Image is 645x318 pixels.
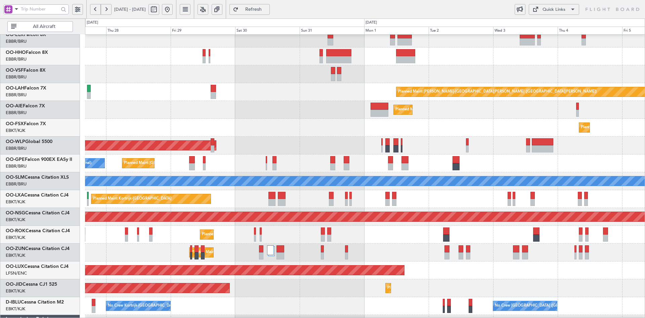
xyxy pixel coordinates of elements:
div: Planned Maint [PERSON_NAME]-[GEOGRAPHIC_DATA][PERSON_NAME] ([GEOGRAPHIC_DATA][PERSON_NAME]) [398,87,597,97]
span: OO-JID [6,282,23,287]
a: EBKT/KJK [6,199,25,205]
div: Mon 1 [364,27,429,35]
a: OO-LAHFalcon 7X [6,86,46,91]
a: EBBR/BRU [6,181,27,187]
a: LFSN/ENC [6,270,27,276]
a: OO-LXACessna Citation CJ4 [6,193,69,198]
div: Planned Maint Kortrijk-[GEOGRAPHIC_DATA] [93,194,171,204]
div: Quick Links [543,6,565,13]
a: EBKT/KJK [6,306,25,312]
span: OO-ZUN [6,246,25,251]
div: Thu 4 [558,27,622,35]
a: EBKT/KJK [6,252,25,258]
a: OO-ELKFalcon 8X [6,32,46,37]
a: EBKT/KJK [6,235,25,241]
a: D-IBLUCessna Citation M2 [6,300,64,305]
span: OO-GPE [6,157,25,162]
div: No Crew [GEOGRAPHIC_DATA] ([GEOGRAPHIC_DATA] National) [495,301,607,311]
div: Fri 29 [171,27,235,35]
a: EBBR/BRU [6,110,27,116]
div: Planned Maint Kortrijk-[GEOGRAPHIC_DATA] [387,283,466,293]
div: Planned Maint [GEOGRAPHIC_DATA] ([GEOGRAPHIC_DATA] National) [124,158,246,168]
div: Thu 28 [106,27,171,35]
span: OO-SLM [6,175,25,180]
a: OO-FSXFalcon 7X [6,121,46,126]
div: No Crew Kortrijk-[GEOGRAPHIC_DATA] [108,301,177,311]
input: Trip Number [21,4,59,14]
button: Quick Links [529,4,579,15]
div: Sat 30 [235,27,300,35]
a: OO-ROKCessna Citation CJ4 [6,228,70,233]
a: EBBR/BRU [6,163,27,169]
span: OO-HHO [6,50,26,55]
a: OO-VSFFalcon 8X [6,68,46,73]
a: OO-JIDCessna CJ1 525 [6,282,57,287]
span: OO-WLP [6,139,25,144]
span: OO-NSG [6,211,25,215]
a: EBKT/KJK [6,217,25,223]
a: EBBR/BRU [6,38,27,44]
button: Refresh [229,4,270,15]
span: OO-LAH [6,86,24,91]
a: EBBR/BRU [6,74,27,80]
div: Planned Maint Kortrijk-[GEOGRAPHIC_DATA] [202,229,280,240]
span: OO-ROK [6,228,26,233]
div: Wed 3 [493,27,558,35]
span: OO-VSF [6,68,24,73]
a: OO-WLPGlobal 5500 [6,139,52,144]
button: All Aircraft [7,21,73,32]
a: OO-LUXCessna Citation CJ4 [6,264,69,269]
a: OO-AIEFalcon 7X [6,104,45,108]
a: OO-HHOFalcon 8X [6,50,48,55]
a: OO-SLMCessna Citation XLS [6,175,69,180]
div: Tue 2 [429,27,493,35]
span: OO-LXA [6,193,24,198]
span: All Aircraft [18,24,71,29]
div: Sun 31 [300,27,364,35]
span: Refresh [240,7,267,12]
a: OO-ZUNCessna Citation CJ4 [6,246,70,251]
span: D-IBLU [6,300,21,305]
div: [DATE] [365,20,377,26]
a: OO-GPEFalcon 900EX EASy II [6,157,72,162]
a: EBBR/BRU [6,56,27,62]
span: OO-ELK [6,32,24,37]
span: OO-FSX [6,121,24,126]
a: EBBR/BRU [6,92,27,98]
span: [DATE] - [DATE] [114,6,146,12]
span: OO-AIE [6,104,23,108]
div: [DATE] [87,20,98,26]
a: OO-NSGCessna Citation CJ4 [6,211,70,215]
a: EBBR/BRU [6,145,27,151]
a: EBKT/KJK [6,288,25,294]
div: Planned Maint [GEOGRAPHIC_DATA] ([GEOGRAPHIC_DATA]) [395,105,501,115]
span: OO-LUX [6,264,24,269]
a: EBKT/KJK [6,128,25,134]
